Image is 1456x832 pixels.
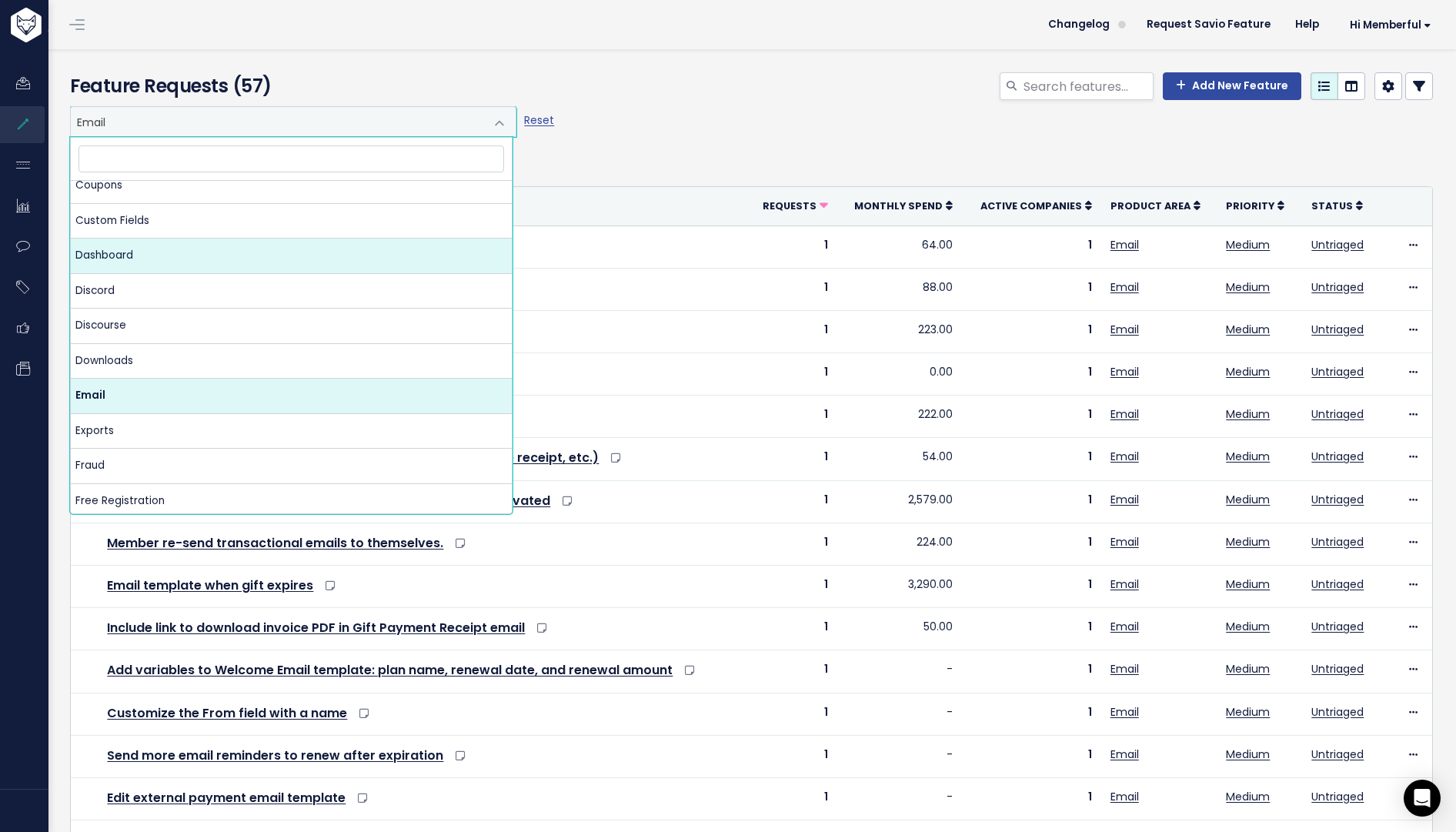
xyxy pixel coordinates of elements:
a: Medium [1226,704,1270,720]
a: Untriaged [1311,704,1364,720]
td: - [837,777,962,820]
td: 1 [748,777,837,820]
a: Medium [1226,237,1270,252]
td: 1 [748,566,837,608]
td: 222.00 [837,396,962,438]
td: 1 [962,523,1100,565]
span: Active companies [980,199,1082,212]
a: Untriaged [1311,534,1364,550]
a: Untriaged [1311,406,1364,422]
a: Email [1110,492,1139,507]
td: 1 [748,650,837,693]
a: Medium [1226,449,1270,464]
a: Untriaged [1311,789,1364,804]
input: Search features... [1022,72,1154,100]
td: 0.00 [837,353,962,396]
td: 1 [962,226,1100,268]
td: 1 [962,268,1100,310]
a: Untriaged [1311,279,1364,295]
span: Monthly spend [854,199,943,212]
span: Changelog [1048,19,1110,30]
td: 1 [962,693,1100,735]
a: Include link to download invoice PDF in Gift Payment Receipt email [107,619,525,637]
a: Request Savio Feature [1134,13,1283,36]
td: 1 [748,226,837,268]
a: Untriaged [1311,237,1364,252]
a: Email [1110,364,1139,379]
span: Hi Memberful [1350,19,1431,31]
td: 1 [962,650,1100,693]
a: Untriaged [1311,449,1364,464]
td: 1 [748,353,837,396]
a: Medium [1226,661,1270,677]
a: Untriaged [1311,576,1364,592]
a: Untriaged [1311,661,1364,677]
a: Medium [1226,789,1270,804]
a: Email [1110,576,1139,592]
td: 1 [962,566,1100,608]
a: Priority [1226,198,1284,213]
a: Medium [1226,576,1270,592]
a: Active companies [980,198,1092,213]
span: Email [71,107,485,136]
td: 1 [962,480,1100,523]
a: Medium [1226,492,1270,507]
td: 3,290.00 [837,566,962,608]
ul: Filter feature requests [70,149,1433,174]
td: 54.00 [837,438,962,480]
td: 1 [962,310,1100,353]
td: 1 [748,310,837,353]
div: Open Intercom Messenger [1404,780,1441,817]
td: 1 [748,480,837,523]
a: Email [1110,322,1139,337]
td: - [837,693,962,735]
a: Email template when gift expires [107,576,313,594]
a: Untriaged [1311,747,1364,762]
a: Add variables to Welcome Email template: plan name, renewal date, and renewal amount [107,661,673,679]
td: 50.00 [837,608,962,650]
span: Requests [763,199,816,212]
a: Medium [1226,364,1270,379]
td: 1 [748,608,837,650]
a: Medium [1226,747,1270,762]
td: 223.00 [837,310,962,353]
a: Monthly spend [854,198,953,213]
td: 1 [748,735,837,777]
li: Free Registration [71,484,512,519]
a: Email [1110,237,1139,252]
a: Status [1311,198,1363,213]
td: 224.00 [837,523,962,565]
img: logo-white.9d6f32f41409.svg [7,8,126,42]
a: Medium [1226,279,1270,295]
a: Email [1110,279,1139,295]
li: Email [71,379,512,413]
span: Product Area [1110,199,1191,212]
a: Hi Memberful [1331,13,1444,37]
td: 1 [748,396,837,438]
a: Medium [1226,534,1270,550]
a: Product Area [1110,198,1201,213]
td: - [837,650,962,693]
a: Untriaged [1311,619,1364,634]
a: Medium [1226,322,1270,337]
td: 1 [962,438,1100,480]
td: 1 [748,523,837,565]
a: Email [1110,534,1139,550]
a: Medium [1226,406,1270,422]
a: Untriaged [1311,492,1364,507]
td: 1 [962,735,1100,777]
a: Reset [524,112,554,128]
a: Untriaged [1311,322,1364,337]
td: 1 [962,396,1100,438]
li: Downloads [71,344,512,379]
a: Member re-send transactional emails to themselves. [107,534,443,552]
td: 1 [962,777,1100,820]
a: Email [1110,619,1139,634]
h4: Feature Requests (57) [70,72,509,100]
a: Customize the From field with a name [107,704,347,722]
a: Medium [1226,619,1270,634]
a: Send more email reminders to renew after expiration [107,747,443,764]
td: 1 [962,353,1100,396]
span: Priority [1226,199,1274,212]
li: Exports [71,414,512,449]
